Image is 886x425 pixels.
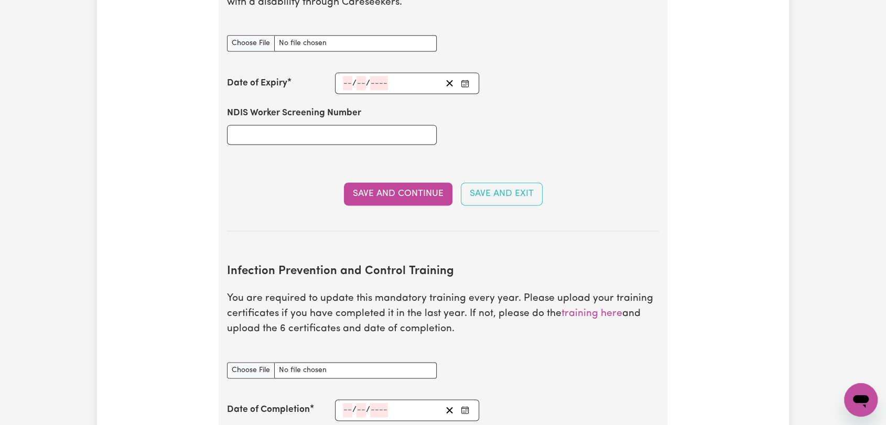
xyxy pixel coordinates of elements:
[227,265,659,279] h2: Infection Prevention and Control Training
[370,403,388,417] input: ----
[227,403,310,417] label: Date of Completion
[441,403,458,417] button: Clear date
[370,76,388,90] input: ----
[227,106,361,120] label: NDIS Worker Screening Number
[227,77,287,90] label: Date of Expiry
[366,79,370,88] span: /
[844,383,878,417] iframe: Button to launch messaging window
[356,76,366,90] input: --
[344,182,452,205] button: Save and Continue
[343,76,352,90] input: --
[461,182,543,205] button: Save and Exit
[352,79,356,88] span: /
[366,405,370,415] span: /
[458,76,472,90] button: Enter the Date of Expiry of your NDIS Worker Screening Check
[227,291,659,336] p: You are required to update this mandatory training every year. Please upload your training certif...
[561,309,622,319] a: training here
[441,76,458,90] button: Clear date
[458,403,472,417] button: Enter the Date of Completion of your Infection Prevention and Control Training
[356,403,366,417] input: --
[343,403,352,417] input: --
[352,405,356,415] span: /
